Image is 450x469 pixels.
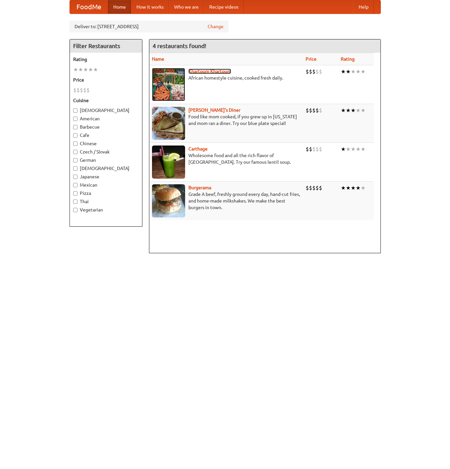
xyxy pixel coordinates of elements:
a: Rating [341,56,355,62]
li: ★ [356,107,361,114]
label: Mexican [73,182,139,188]
li: ★ [78,66,83,73]
li: $ [309,68,312,75]
li: $ [316,184,319,192]
li: ★ [341,146,346,153]
input: Pizza [73,191,77,196]
li: ★ [351,107,356,114]
label: Chinese [73,140,139,147]
li: ★ [341,184,346,192]
li: ★ [361,184,366,192]
li: $ [86,87,90,94]
li: $ [306,184,309,192]
a: FoodMe [70,0,108,14]
h5: Price [73,77,139,83]
label: American [73,115,139,122]
li: ★ [346,107,351,114]
a: Price [306,56,317,62]
li: $ [312,146,316,153]
img: khartoum.jpg [152,68,185,101]
img: sallys.jpg [152,107,185,140]
label: Cafe [73,132,139,139]
h5: Cuisine [73,97,139,104]
input: Mexican [73,183,77,187]
a: Name [152,56,164,62]
a: [PERSON_NAME]'s Diner [188,107,240,113]
p: African homestyle cuisine, cooked fresh daily. [152,75,300,81]
a: Who we are [169,0,204,14]
li: $ [319,107,322,114]
li: ★ [93,66,98,73]
a: Khartoum Khartoum [188,69,231,74]
label: Czech / Slovak [73,148,139,155]
li: $ [312,107,316,114]
li: $ [306,146,309,153]
li: $ [83,87,86,94]
li: $ [309,107,312,114]
li: ★ [341,68,346,75]
p: Grade A beef, freshly ground every day, hand-cut fries, and home-made milkshakes. We make the bes... [152,191,300,211]
li: $ [309,146,312,153]
li: ★ [351,146,356,153]
input: [DEMOGRAPHIC_DATA] [73,108,77,113]
label: [DEMOGRAPHIC_DATA] [73,107,139,114]
input: Barbecue [73,125,77,129]
img: burgerama.jpg [152,184,185,217]
li: ★ [351,184,356,192]
input: Cafe [73,133,77,138]
input: Chinese [73,142,77,146]
img: carthage.jpg [152,146,185,179]
li: ★ [73,66,78,73]
li: $ [319,68,322,75]
p: Wholesome food and all the rich flavor of [GEOGRAPHIC_DATA]. Try our famous lentil soup. [152,152,300,165]
li: ★ [356,146,361,153]
a: Burgerama [188,185,211,190]
li: ★ [346,184,351,192]
input: [DEMOGRAPHIC_DATA] [73,166,77,171]
p: Food like mom cooked, if you grew up in [US_STATE] and mom ran a diner. Try our blue plate special! [152,113,300,127]
li: ★ [351,68,356,75]
label: Thai [73,198,139,205]
li: $ [80,87,83,94]
li: ★ [83,66,88,73]
a: Recipe videos [204,0,244,14]
label: German [73,157,139,163]
a: Carthage [188,146,208,151]
li: ★ [346,146,351,153]
li: $ [319,146,322,153]
label: Vegetarian [73,206,139,213]
li: ★ [361,68,366,75]
li: $ [306,68,309,75]
h5: Rating [73,56,139,63]
input: German [73,158,77,162]
li: $ [312,184,316,192]
input: Czech / Slovak [73,150,77,154]
input: Thai [73,200,77,204]
li: $ [306,107,309,114]
a: Help [353,0,374,14]
li: $ [73,87,76,94]
a: Change [208,23,224,30]
input: Vegetarian [73,208,77,212]
li: $ [76,87,80,94]
h4: Filter Restaurants [70,39,142,53]
li: $ [312,68,316,75]
li: $ [316,146,319,153]
li: ★ [361,107,366,114]
label: [DEMOGRAPHIC_DATA] [73,165,139,172]
li: ★ [346,68,351,75]
div: Deliver to: [STREET_ADDRESS] [70,21,228,32]
li: $ [316,107,319,114]
label: Japanese [73,173,139,180]
a: How it works [131,0,169,14]
label: Pizza [73,190,139,197]
label: Barbecue [73,124,139,130]
ng-pluralize: 4 restaurants found! [153,43,206,49]
li: ★ [361,146,366,153]
li: ★ [356,184,361,192]
li: ★ [341,107,346,114]
li: ★ [88,66,93,73]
